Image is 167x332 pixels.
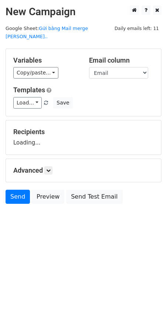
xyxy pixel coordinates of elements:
[13,56,78,64] h5: Variables
[13,128,154,147] div: Loading...
[13,128,154,136] h5: Recipients
[6,190,30,204] a: Send
[13,166,154,175] h5: Advanced
[66,190,122,204] a: Send Test Email
[112,26,161,31] a: Daily emails left: 11
[13,67,58,79] a: Copy/paste...
[53,97,72,109] button: Save
[13,86,45,94] a: Templates
[13,97,42,109] a: Load...
[32,190,64,204] a: Preview
[112,24,161,33] span: Daily emails left: 11
[89,56,154,64] h5: Email column
[6,26,88,40] a: Gửi bằng Mail merge [PERSON_NAME]..
[6,6,161,18] h2: New Campaign
[6,26,88,40] small: Google Sheet:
